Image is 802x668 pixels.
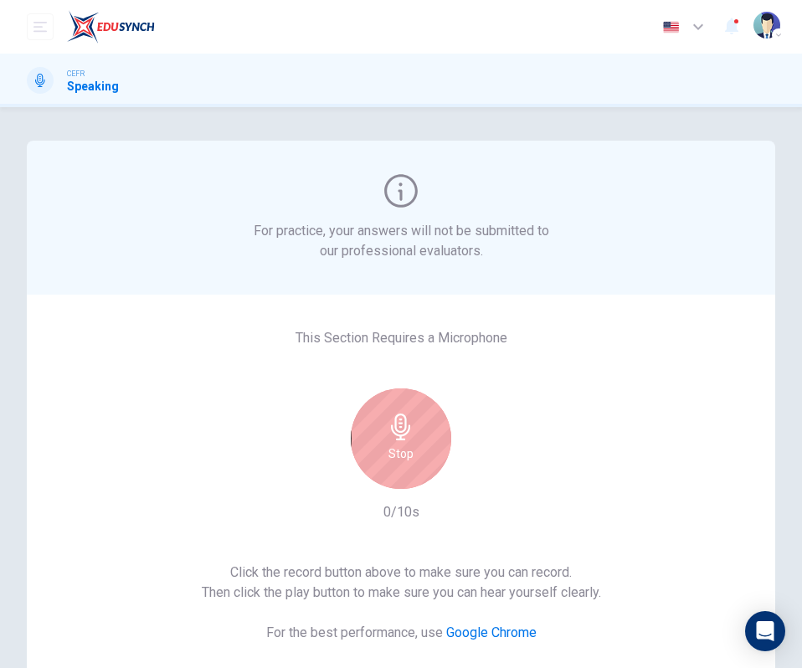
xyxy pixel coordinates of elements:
a: Google Chrome [446,624,537,640]
div: Open Intercom Messenger [745,611,785,651]
button: open mobile menu [27,13,54,40]
h1: Speaking [67,80,119,93]
img: EduSynch logo [67,10,155,44]
h6: For the best performance, use [266,623,537,643]
h6: This Section Requires a Microphone [296,328,507,348]
img: en [661,21,681,33]
img: Profile picture [753,12,780,39]
span: CEFR [67,68,85,80]
button: Stop [351,388,451,489]
h6: 0/10s [383,502,419,522]
h6: For practice, your answers will not be submitted to our professional evaluators. [250,221,553,261]
h6: Click the record button above to make sure you can record. Then click the play button to make sur... [202,563,601,603]
h6: Stop [388,444,414,464]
